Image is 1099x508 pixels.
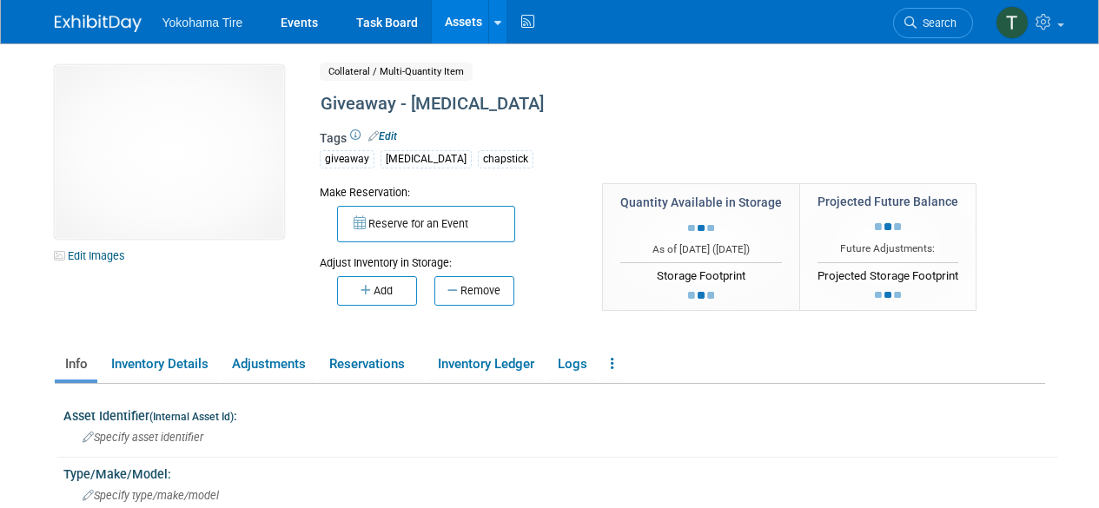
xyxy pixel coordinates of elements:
a: Info [55,349,97,379]
div: Projected Storage Footprint [818,262,958,285]
a: Inventory Details [101,349,218,379]
div: Type/Make/Model: [63,461,1058,483]
div: giveaway [320,150,374,168]
div: Storage Footprint [620,262,782,285]
a: Edit Images [55,245,132,267]
span: [DATE] [716,243,746,255]
a: Search [893,8,973,38]
div: [MEDICAL_DATA] [381,150,472,168]
div: Make Reservation: [320,183,576,201]
span: Search [917,16,957,30]
a: Inventory Ledger [427,349,544,379]
img: loading... [688,292,714,299]
div: Quantity Available in Storage [620,194,782,211]
div: Future Adjustments: [818,241,958,256]
div: As of [DATE] ( ) [620,242,782,257]
img: loading... [688,225,714,232]
a: Adjustments [222,349,315,379]
a: Reservations [319,349,424,379]
div: Giveaway - [MEDICAL_DATA] [314,89,971,120]
img: loading... [875,223,901,230]
a: Edit [368,130,397,142]
small: (Internal Asset Id) [149,411,234,423]
div: Asset Identifier : [63,403,1058,425]
a: Logs [547,349,597,379]
button: Remove [434,276,514,306]
div: chapstick [478,150,533,168]
span: Specify asset identifier [83,431,203,444]
span: Collateral / Multi-Quantity Item [320,63,473,81]
button: Add [337,276,417,306]
button: Reserve for an Event [337,206,515,242]
img: View Images [55,65,284,239]
div: Projected Future Balance [818,193,958,210]
span: Yokohama Tire [162,16,243,30]
img: Tyler Martin [996,6,1029,39]
div: Adjust Inventory in Storage: [320,242,576,271]
div: Tags [320,129,971,180]
img: ExhibitDay [55,15,142,32]
img: loading... [875,292,901,299]
span: Specify type/make/model [83,489,219,502]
